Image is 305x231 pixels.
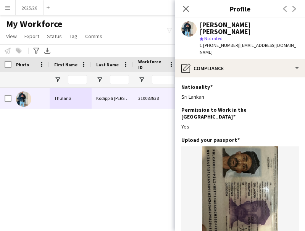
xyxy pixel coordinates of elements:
[138,76,145,83] button: Open Filter Menu
[54,76,61,83] button: Open Filter Menu
[54,62,77,67] span: First Name
[92,88,134,109] div: Kodippili [PERSON_NAME]
[32,46,41,55] app-action-btn: Advanced filters
[66,31,81,41] a: Tag
[96,76,103,83] button: Open Filter Menu
[152,75,175,84] input: Workforce ID Filter Input
[16,91,31,107] img: Thulana Kodippili Hetti Arachchige
[50,88,92,109] div: Thulana
[181,106,293,120] h3: Permission to Work in the [GEOGRAPHIC_DATA]
[3,31,20,41] a: View
[138,59,166,70] span: Workforce ID
[181,136,240,143] h3: Upload your passport
[200,42,296,55] span: | [EMAIL_ADDRESS][DOMAIN_NAME]
[6,18,62,30] span: My Workforce
[16,0,44,15] button: 2025/26
[175,59,305,77] div: Compliance
[181,93,299,100] div: Sri Lankan
[68,75,87,84] input: First Name Filter Input
[82,31,105,41] a: Comms
[181,123,299,130] div: Yes
[85,33,102,40] span: Comms
[47,33,62,40] span: Status
[69,33,77,40] span: Tag
[175,4,305,14] h3: Profile
[43,46,52,55] app-action-btn: Export XLSX
[110,75,129,84] input: Last Name Filter Input
[44,31,65,41] a: Status
[24,33,39,40] span: Export
[200,21,299,35] div: [PERSON_NAME] [PERSON_NAME]
[16,62,29,67] span: Photo
[200,42,239,48] span: t. [PHONE_NUMBER]
[21,31,42,41] a: Export
[96,62,119,67] span: Last Name
[204,35,223,41] span: Not rated
[181,83,213,90] h3: Nationality
[6,33,17,40] span: View
[134,88,179,109] div: 310083838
